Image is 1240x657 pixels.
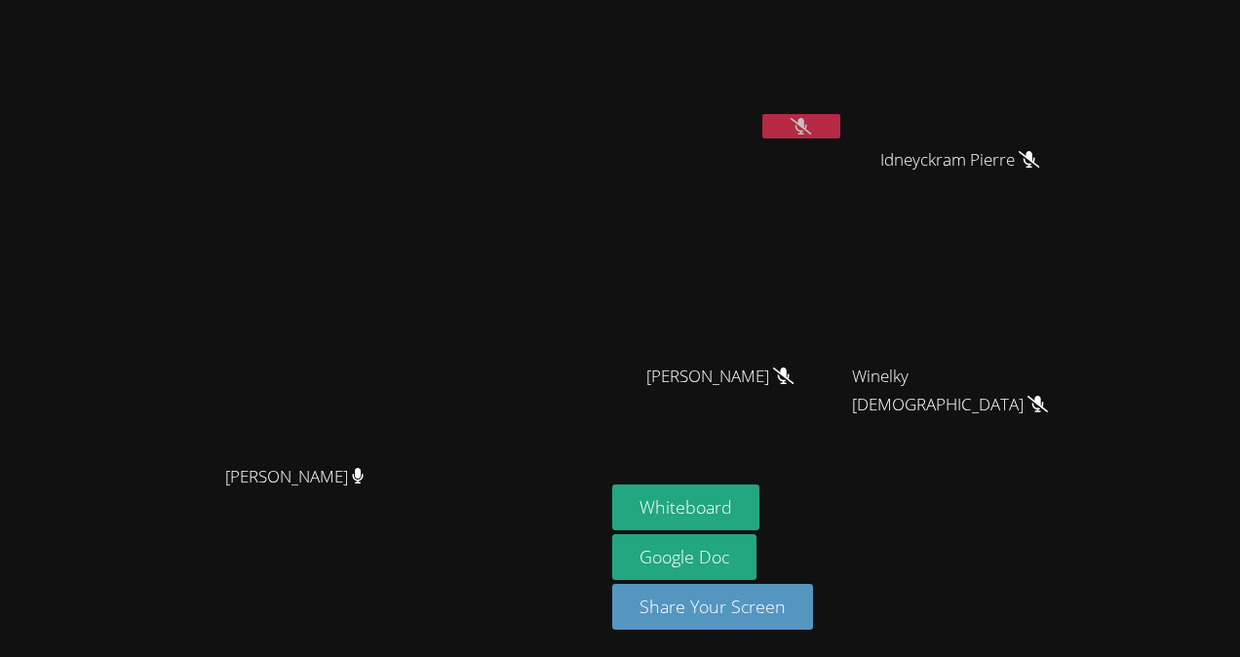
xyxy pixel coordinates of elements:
[852,363,1068,419] span: Winelky [DEMOGRAPHIC_DATA]
[612,534,756,580] a: Google Doc
[612,584,813,630] button: Share Your Screen
[612,484,759,530] button: Whiteboard
[225,463,365,491] span: [PERSON_NAME]
[646,363,794,391] span: [PERSON_NAME]
[880,146,1039,174] span: Idneyckram Pierre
